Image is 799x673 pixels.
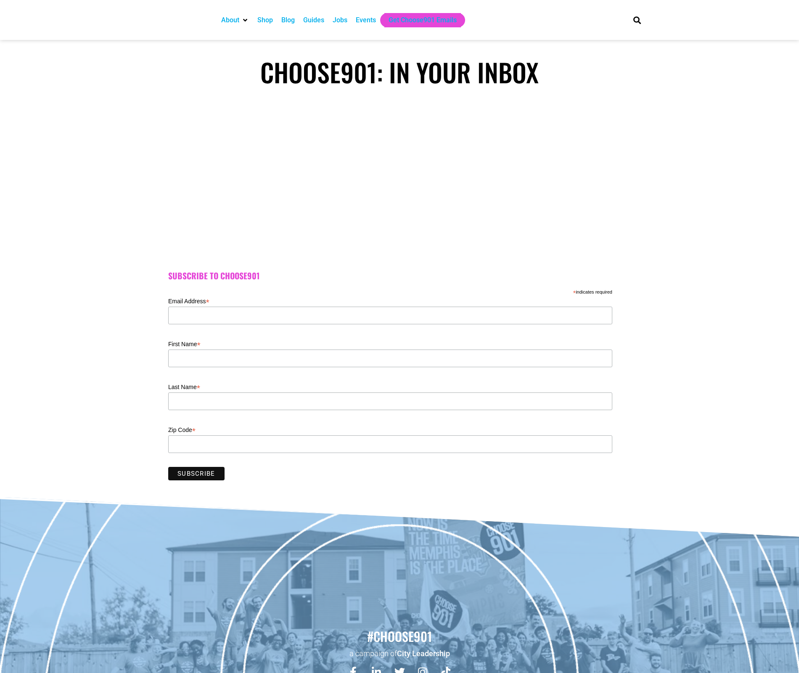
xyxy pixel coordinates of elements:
[389,15,457,25] a: Get Choose901 Emails
[168,271,631,281] h2: Subscribe to Choose901
[257,15,273,25] a: Shop
[168,424,612,434] label: Zip Code
[217,13,253,27] div: About
[168,381,612,391] label: Last Name
[217,13,619,27] nav: Main nav
[168,295,612,305] label: Email Address
[151,57,648,87] h1: Choose901: In Your Inbox
[333,15,347,25] a: Jobs
[168,467,225,480] input: Subscribe
[168,338,612,348] label: First Name
[303,15,324,25] a: Guides
[356,15,376,25] a: Events
[630,13,644,27] div: Search
[265,103,534,254] img: Text graphic with "Choose 901" logo. Reads: "7 Things to Do in Memphis This Week. Sign Up Below."...
[281,15,295,25] a: Blog
[397,649,450,658] a: City Leadership
[4,648,795,659] p: a campaign of
[221,15,239,25] a: About
[168,287,612,295] div: indicates required
[4,628,795,645] h2: #choose901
